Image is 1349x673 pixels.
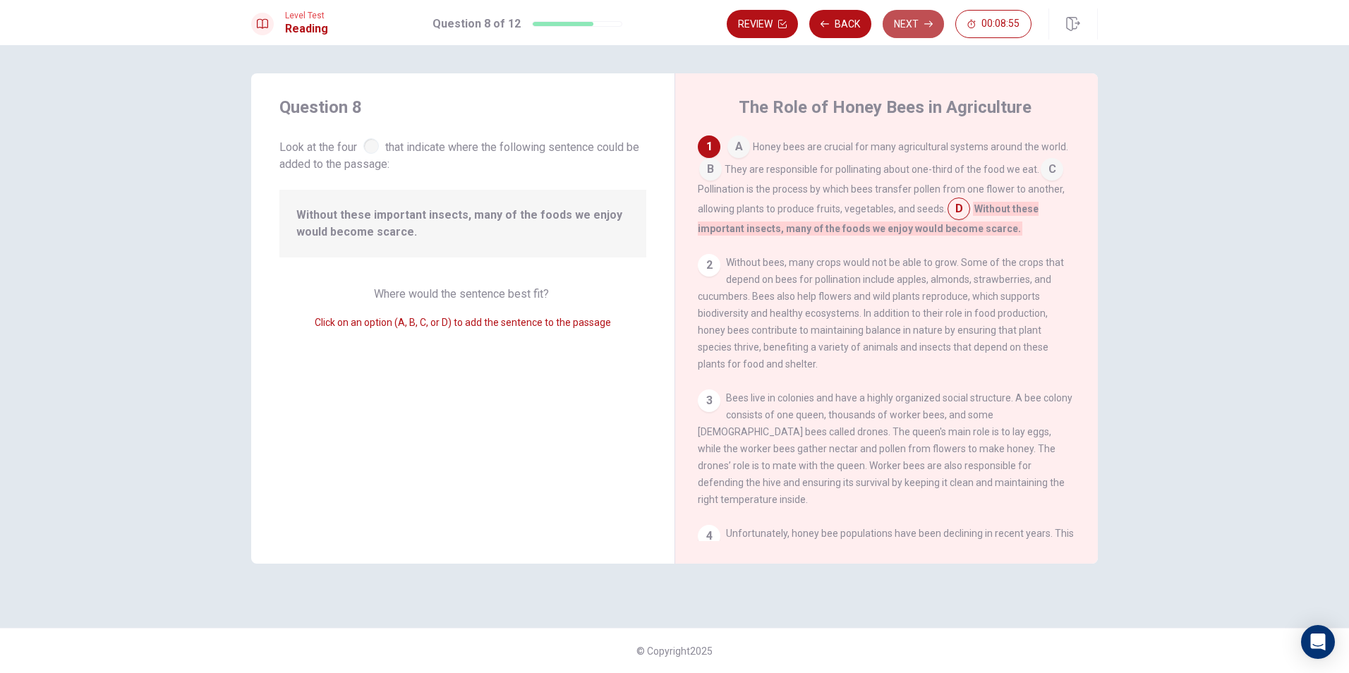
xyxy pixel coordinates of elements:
[698,183,1065,214] span: Pollination is the process by which bees transfer pollen from one flower to another, allowing pla...
[699,158,722,181] span: B
[636,645,713,657] span: © Copyright 2025
[315,317,611,328] span: Click on an option (A, B, C, or D) to add the sentence to the passage
[279,96,646,119] h4: Question 8
[883,10,944,38] button: Next
[739,96,1032,119] h4: The Role of Honey Bees in Agriculture
[698,392,1072,505] span: Bees live in colonies and have a highly organized social structure. A bee colony consists of one ...
[279,135,646,173] span: Look at the four that indicate where the following sentence could be added to the passage:
[698,525,720,547] div: 4
[698,254,720,277] div: 2
[698,257,1064,370] span: Without bees, many crops would not be able to grow. Some of the crops that depend on bees for pol...
[1041,158,1063,181] span: C
[374,287,552,301] span: Where would the sentence best fit?
[948,198,970,220] span: D
[727,135,750,158] span: A
[698,389,720,412] div: 3
[1301,625,1335,659] div: Open Intercom Messenger
[753,141,1068,152] span: Honey bees are crucial for many agricultural systems around the world.
[809,10,871,38] button: Back
[981,18,1020,30] span: 00:08:55
[725,164,1039,175] span: They are responsible for pollinating about one-third of the food we eat.
[285,20,328,37] h1: Reading
[727,10,798,38] button: Review
[955,10,1032,38] button: 00:08:55
[296,207,629,241] span: Without these important insects, many of the foods we enjoy would become scarce.
[432,16,521,32] h1: Question 8 of 12
[285,11,328,20] span: Level Test
[698,135,720,158] div: 1
[698,528,1076,641] span: Unfortunately, honey bee populations have been declining in recent years. This decline is caused ...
